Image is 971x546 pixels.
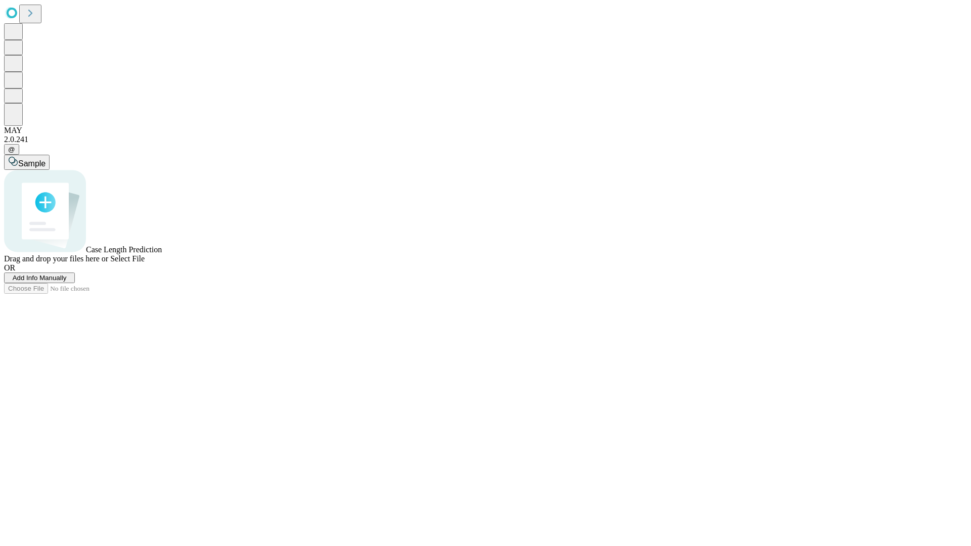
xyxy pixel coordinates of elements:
span: Case Length Prediction [86,245,162,254]
span: OR [4,263,15,272]
span: Add Info Manually [13,274,67,282]
span: @ [8,146,15,153]
span: Sample [18,159,46,168]
button: @ [4,144,19,155]
span: Select File [110,254,145,263]
div: 2.0.241 [4,135,967,144]
span: Drag and drop your files here or [4,254,108,263]
button: Add Info Manually [4,272,75,283]
div: MAY [4,126,967,135]
button: Sample [4,155,50,170]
